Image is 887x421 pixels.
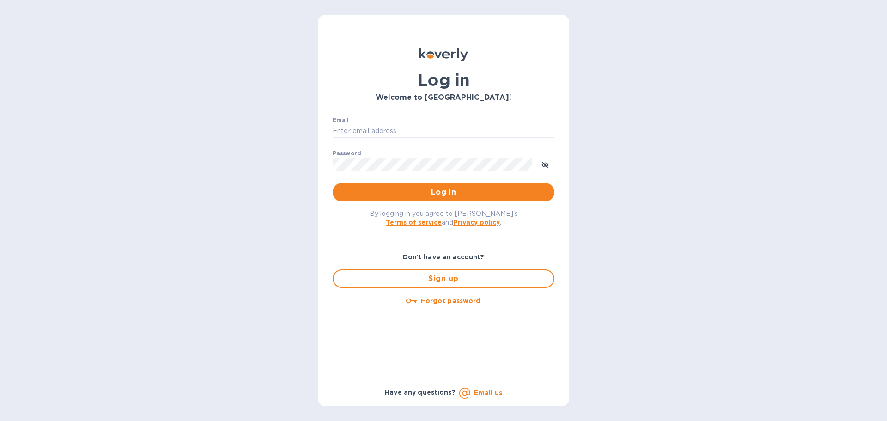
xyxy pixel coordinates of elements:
[333,269,554,288] button: Sign up
[453,219,500,226] a: Privacy policy
[536,155,554,173] button: toggle password visibility
[385,389,456,396] b: Have any questions?
[403,253,485,261] b: Don't have an account?
[421,297,480,305] u: Forgot password
[370,210,518,226] span: By logging in you agree to [PERSON_NAME]'s and .
[333,70,554,90] h1: Log in
[419,48,468,61] img: Koverly
[333,93,554,102] h3: Welcome to [GEOGRAPHIC_DATA]!
[340,187,547,198] span: Log in
[386,219,442,226] a: Terms of service
[333,124,554,138] input: Enter email address
[474,389,502,397] a: Email us
[333,183,554,201] button: Log in
[333,151,361,156] label: Password
[341,273,546,284] span: Sign up
[333,117,349,123] label: Email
